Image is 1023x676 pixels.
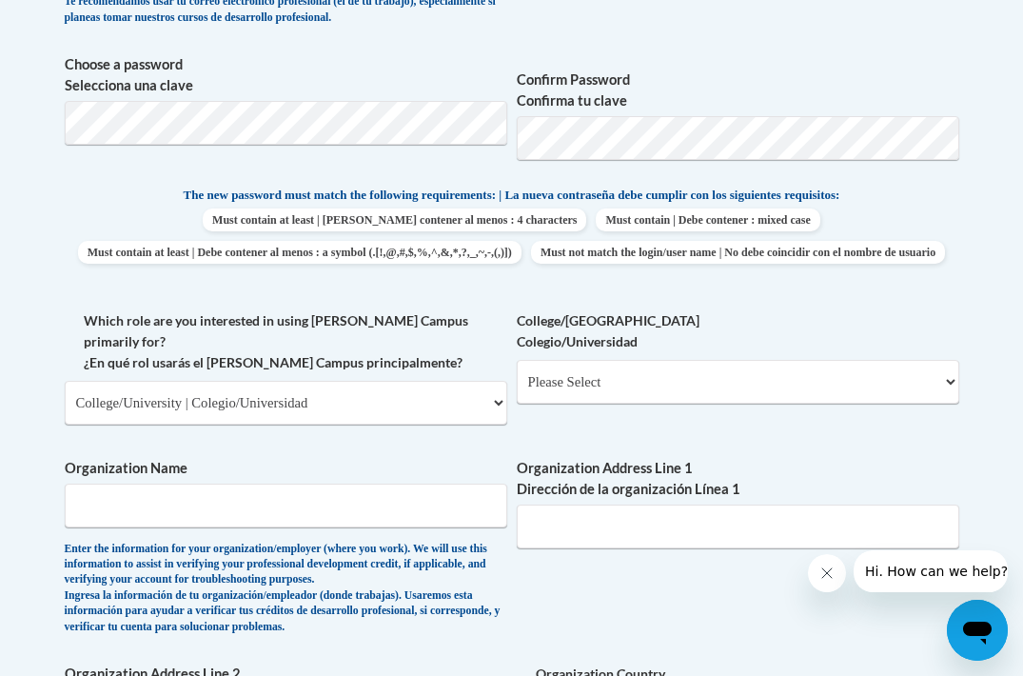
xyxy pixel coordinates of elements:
span: Must not match the login/user name | No debe coincidir con el nombre de usuario [531,241,945,264]
label: College/[GEOGRAPHIC_DATA] Colegio/Universidad [517,310,959,352]
input: Metadata input [65,484,507,527]
span: Must contain at least | Debe contener al menos : a symbol (.[!,@,#,$,%,^,&,*,?,_,~,-,(,)]) [78,241,521,264]
label: Organization Address Line 1 Dirección de la organización Línea 1 [517,458,959,500]
label: Choose a password Selecciona una clave [65,54,507,96]
div: Enter the information for your organization/employer (where you work). We will use this informati... [65,542,507,636]
span: The new password must match the following requirements: | La nueva contraseña debe cumplir con lo... [184,187,840,204]
label: Which role are you interested in using [PERSON_NAME] Campus primarily for? ¿En qué rol usarás el ... [65,310,507,373]
iframe: Close message [808,554,846,592]
iframe: Message from company [854,550,1008,592]
span: Must contain | Debe contener : mixed case [596,209,819,231]
label: Confirm Password Confirma tu clave [517,70,959,111]
span: Must contain at least | [PERSON_NAME] contener al menos : 4 characters [203,209,586,231]
label: Organization Name [65,458,507,479]
iframe: Button to launch messaging window [947,600,1008,661]
input: Metadata input [517,505,959,548]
